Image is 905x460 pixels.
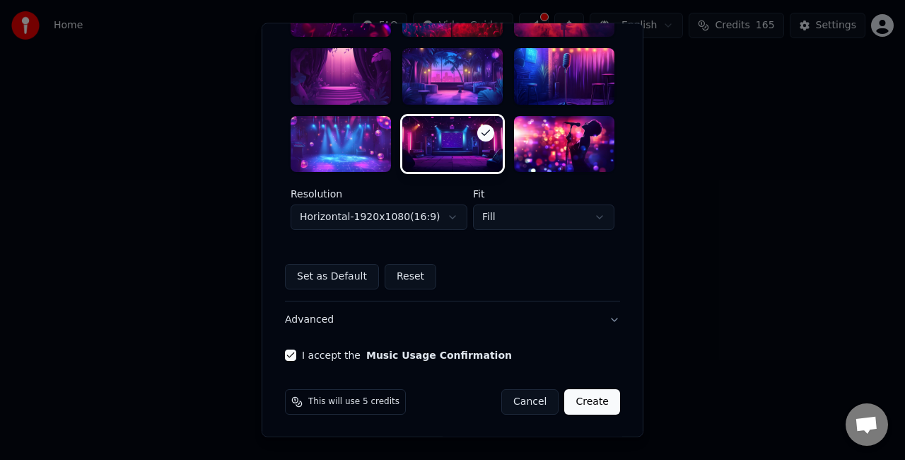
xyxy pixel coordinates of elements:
[564,390,620,415] button: Create
[285,302,620,339] button: Advanced
[366,351,512,361] button: I accept the
[501,390,559,415] button: Cancel
[385,265,436,290] button: Reset
[473,190,614,200] label: Fit
[285,265,379,290] button: Set as Default
[302,351,512,361] label: I accept the
[308,397,399,408] span: This will use 5 credits
[291,190,467,200] label: Resolution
